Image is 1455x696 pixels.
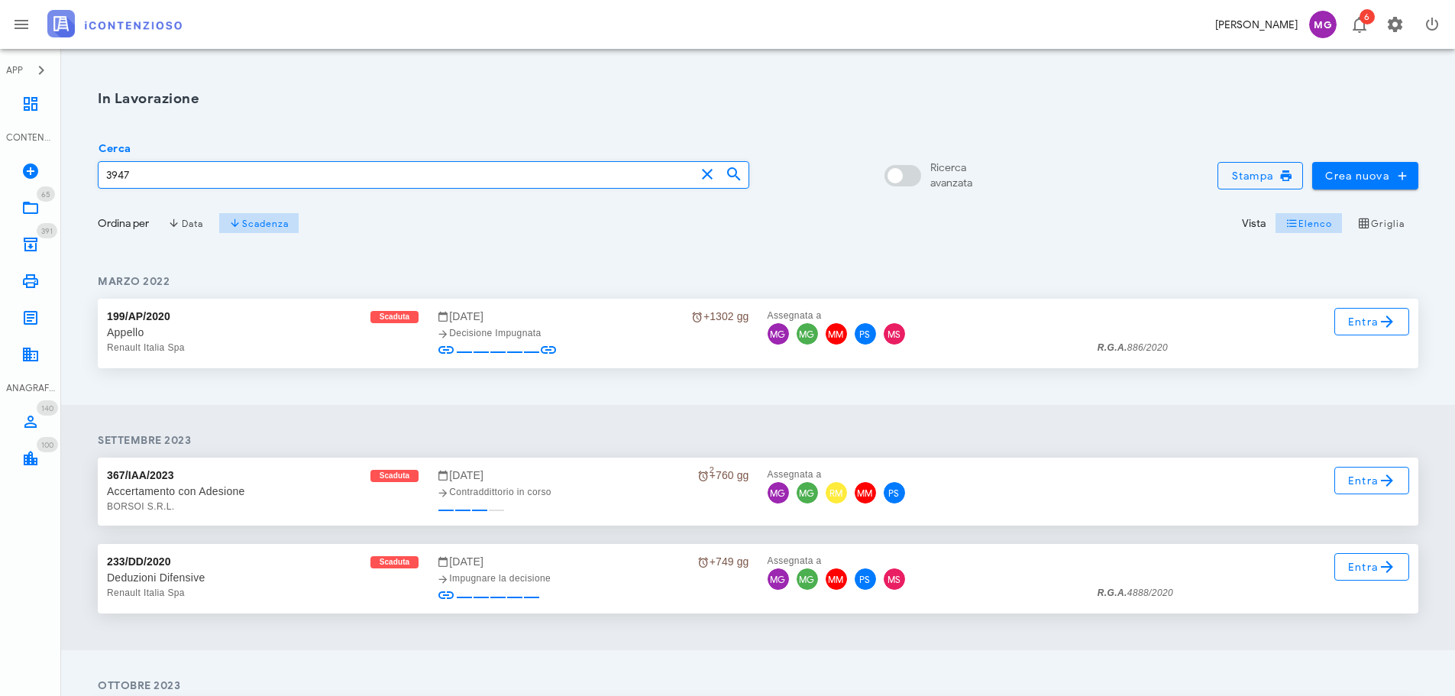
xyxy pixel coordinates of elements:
[437,484,749,500] div: Contraddittorio in corso
[229,217,289,229] span: Scadenza
[107,484,419,499] div: Accertamento con Adesione
[1217,162,1303,189] button: Stampa
[797,323,818,345] span: MG
[768,323,789,345] span: MG
[37,186,55,202] span: Distintivo
[698,165,716,183] button: clear icon
[437,553,749,570] div: [DATE]
[697,467,749,484] div: +760 gg
[1340,6,1377,43] button: Distintivo
[884,568,905,590] span: MS
[107,325,419,340] div: Appello
[884,323,905,345] span: MS
[1334,553,1410,581] a: Entra
[768,308,1079,323] div: Assegnata a
[98,678,1418,694] h4: ottobre 2023
[1098,588,1127,598] strong: R.G.A.
[930,160,972,191] div: Ricerca avanzata
[37,223,57,238] span: Distintivo
[1347,312,1397,331] span: Entra
[1334,467,1410,494] a: Entra
[1215,17,1298,33] div: [PERSON_NAME]
[1312,162,1418,189] button: Crea nuova
[1349,212,1415,234] button: Griglia
[797,568,818,590] span: MG
[768,568,789,590] span: MG
[697,553,749,570] div: +749 gg
[6,131,55,144] div: CONTENZIOSO
[1358,217,1405,229] span: Griglia
[37,437,58,452] span: Distintivo
[99,162,695,188] input: Cerca
[826,568,847,590] span: MM
[98,215,149,231] div: Ordina per
[380,556,410,568] span: Scaduta
[98,274,1418,290] h4: marzo 2022
[1304,6,1340,43] button: MG
[1360,9,1375,24] span: Distintivo
[107,585,419,601] div: Renault Italia Spa
[826,482,847,503] span: RM
[1098,585,1173,601] div: 4888/2020
[1098,342,1127,353] strong: R.G.A.
[107,499,419,514] div: BORSOI S.R.L.
[158,212,213,234] button: Data
[41,440,53,450] span: 100
[691,308,749,325] div: +1302 gg
[1309,11,1337,38] span: MG
[437,571,749,586] div: Impugnare la decisione
[710,461,714,478] span: 2
[437,467,749,484] div: [DATE]
[98,89,1418,109] h1: In Lavorazione
[219,212,299,234] button: Scadenza
[1347,471,1397,490] span: Entra
[1098,340,1168,355] div: 886/2020
[168,217,202,229] span: Data
[107,553,171,570] div: 233/DD/2020
[94,141,131,157] label: Cerca
[41,403,53,413] span: 140
[1285,217,1333,229] span: Elenco
[1230,169,1290,183] span: Stampa
[855,323,876,345] span: PS
[768,553,1079,568] div: Assegnata a
[437,308,749,325] div: [DATE]
[107,570,419,585] div: Deduzioni Difensive
[797,482,818,503] span: MG
[380,470,410,482] span: Scaduta
[1242,215,1266,231] div: Vista
[855,482,876,503] span: MM
[107,308,170,325] div: 199/AP/2020
[107,467,174,484] div: 367/IAA/2023
[1334,308,1410,335] a: Entra
[47,10,182,37] img: logo-text-2x.png
[37,400,58,416] span: Distintivo
[107,340,419,355] div: Renault Italia Spa
[437,325,749,341] div: Decisione Impugnata
[768,482,789,503] span: MG
[41,189,50,199] span: 65
[855,568,876,590] span: PS
[6,381,55,395] div: ANAGRAFICA
[768,467,1079,482] div: Assegnata a
[98,432,1418,448] h4: settembre 2023
[884,482,905,503] span: PS
[41,226,53,236] span: 391
[826,323,847,345] span: MM
[1347,558,1397,576] span: Entra
[1275,212,1342,234] button: Elenco
[1324,169,1406,183] span: Crea nuova
[380,311,410,323] span: Scaduta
